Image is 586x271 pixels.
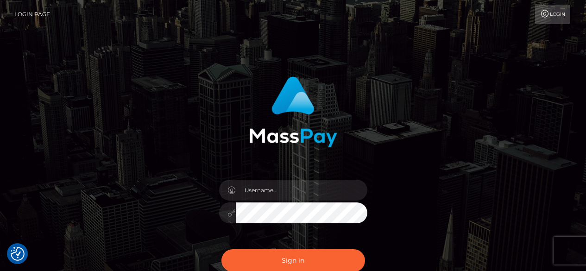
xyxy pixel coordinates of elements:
[14,5,50,24] a: Login Page
[11,247,25,261] button: Consent Preferences
[236,180,367,201] input: Username...
[535,5,570,24] a: Login
[249,76,337,147] img: MassPay Login
[11,247,25,261] img: Revisit consent button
